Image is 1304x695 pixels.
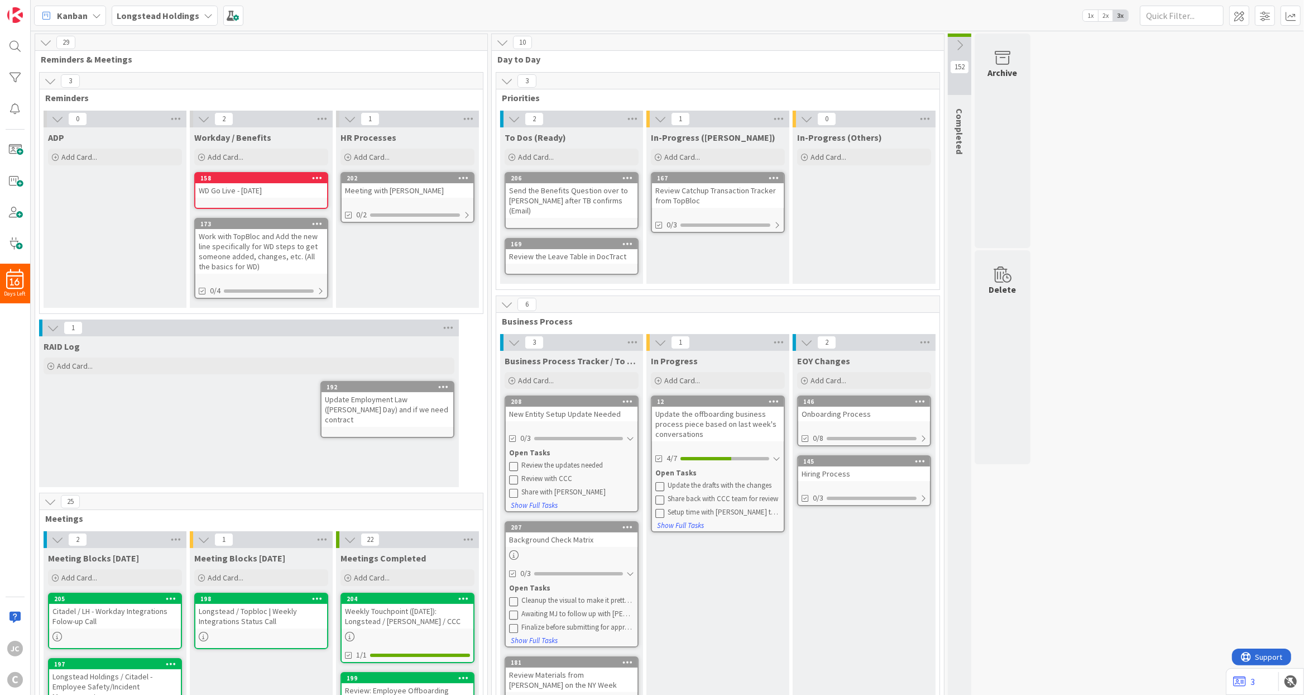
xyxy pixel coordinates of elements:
div: 199 [342,673,473,683]
button: Show Full Tasks [510,635,558,647]
div: 208 [511,398,637,406]
div: Review the updates needed [521,461,634,470]
span: Add Card... [354,152,390,162]
div: Update the drafts with the changes [668,481,780,490]
div: 198 [200,595,327,603]
div: 206 [511,174,637,182]
span: 1 [671,112,690,126]
div: 169 [506,239,637,249]
button: Show Full Tasks [656,520,704,532]
div: Review the Leave Table in DocTract [506,249,637,264]
span: 2 [525,112,544,126]
div: 146Onboarding Process [798,397,930,421]
div: 199 [347,674,473,682]
div: 181 [506,658,637,668]
div: 204 [342,594,473,604]
span: Add Card... [664,375,700,385]
div: 173Work with TopBloc and Add the new line specifically for WD steps to get someone added, changes... [195,219,327,274]
div: Onboarding Process [798,407,930,421]
span: Kanban [57,9,88,22]
span: To Dos (Ready) [505,132,566,143]
span: Business Process Tracker / To Dos [505,355,639,366]
span: 1 [361,112,380,126]
div: 145 [798,456,930,466]
span: 1/1 [356,649,367,661]
div: 146 [798,397,930,407]
div: Update Employment Law ([PERSON_NAME] Day) and if we need contract [322,392,453,427]
div: 204Weekly Touchpoint ([DATE]): Longstead / [PERSON_NAME] / CCC [342,594,473,629]
b: Longstead Holdings [117,10,199,21]
span: 2 [214,112,233,126]
div: Review with CCC [521,474,634,483]
span: 2x [1098,10,1113,21]
img: Visit kanbanzone.com [7,7,23,23]
span: Support [23,2,51,15]
span: 3 [525,336,544,349]
div: 205 [54,595,181,603]
span: Meeting Blocks Today [48,553,139,564]
div: 167 [657,174,784,182]
span: Add Card... [61,152,97,162]
span: Add Card... [811,152,846,162]
span: 1 [214,533,233,546]
span: 4/7 [667,453,677,464]
div: Open Tasks [655,468,780,479]
div: Background Check Matrix [506,532,637,547]
span: Reminders [45,92,469,103]
span: Reminders & Meetings [41,54,473,65]
div: Hiring Process [798,466,930,481]
span: Day to Day [497,54,930,65]
div: 206Send the Benefits Question over to [PERSON_NAME] after TB confirms (Email) [506,173,637,218]
div: 207 [511,523,637,531]
div: 167 [652,173,784,183]
span: 25 [61,495,80,508]
span: 1x [1083,10,1098,21]
span: Add Card... [354,573,390,583]
div: 12Update the offboarding business process piece based on last week's conversations [652,397,784,441]
div: 173 [200,220,327,228]
div: Awaiting MJ to follow up with [PERSON_NAME] on [DEMOGRAPHIC_DATA] Worker [521,610,634,618]
span: Workday / Benefits [194,132,271,143]
div: 202Meeting with [PERSON_NAME] [342,173,473,198]
div: 205Citadel / LH - Workday Integrations Folow-up Call [49,594,181,629]
div: C [7,672,23,688]
div: 207 [506,522,637,532]
div: Finalize before submitting for approval in DocTract [521,623,634,632]
div: Update the offboarding business process piece based on last week's conversations [652,407,784,441]
span: Meeting Blocks Tomorrow [194,553,285,564]
div: Send the Benefits Question over to [PERSON_NAME] after TB confirms (Email) [506,183,637,218]
span: 0/8 [813,432,823,444]
div: 192Update Employment Law ([PERSON_NAME] Day) and if we need contract [322,382,453,427]
span: Priorities [502,92,926,103]
div: 181Review Materials from [PERSON_NAME] on the NY Week [506,658,637,692]
div: Weekly Touchpoint ([DATE]): Longstead / [PERSON_NAME] / CCC [342,604,473,629]
span: Meetings Completed [341,553,426,564]
div: Review Catchup Transaction Tracker from TopBloc [652,183,784,208]
span: Completed [954,108,965,154]
span: Meetings [45,513,469,524]
div: 158 [200,174,327,182]
span: 0 [817,112,836,126]
span: 0/3 [520,568,531,579]
span: 0/3 [813,492,823,504]
div: Share with [PERSON_NAME] [521,488,634,497]
span: 3x [1113,10,1128,21]
div: 158 [195,173,327,183]
div: 146 [803,398,930,406]
div: 197 [54,660,181,668]
div: WD Go Live - [DATE] [195,183,327,198]
div: Longstead / Topbloc | Weekly Integrations Status Call [195,604,327,629]
span: Add Card... [811,375,846,385]
span: 16 [11,278,20,286]
span: Add Card... [208,573,243,583]
div: Open Tasks [509,583,634,594]
input: Quick Filter... [1140,6,1224,26]
div: 145 [803,458,930,465]
span: 0/3 [520,432,531,444]
span: 1 [671,336,690,349]
div: Cleanup the visual to make it pretty and upload into DocTract [521,596,634,605]
div: 202 [342,173,473,183]
span: 29 [56,36,75,49]
div: 192 [327,383,453,391]
div: 181 [511,659,637,667]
